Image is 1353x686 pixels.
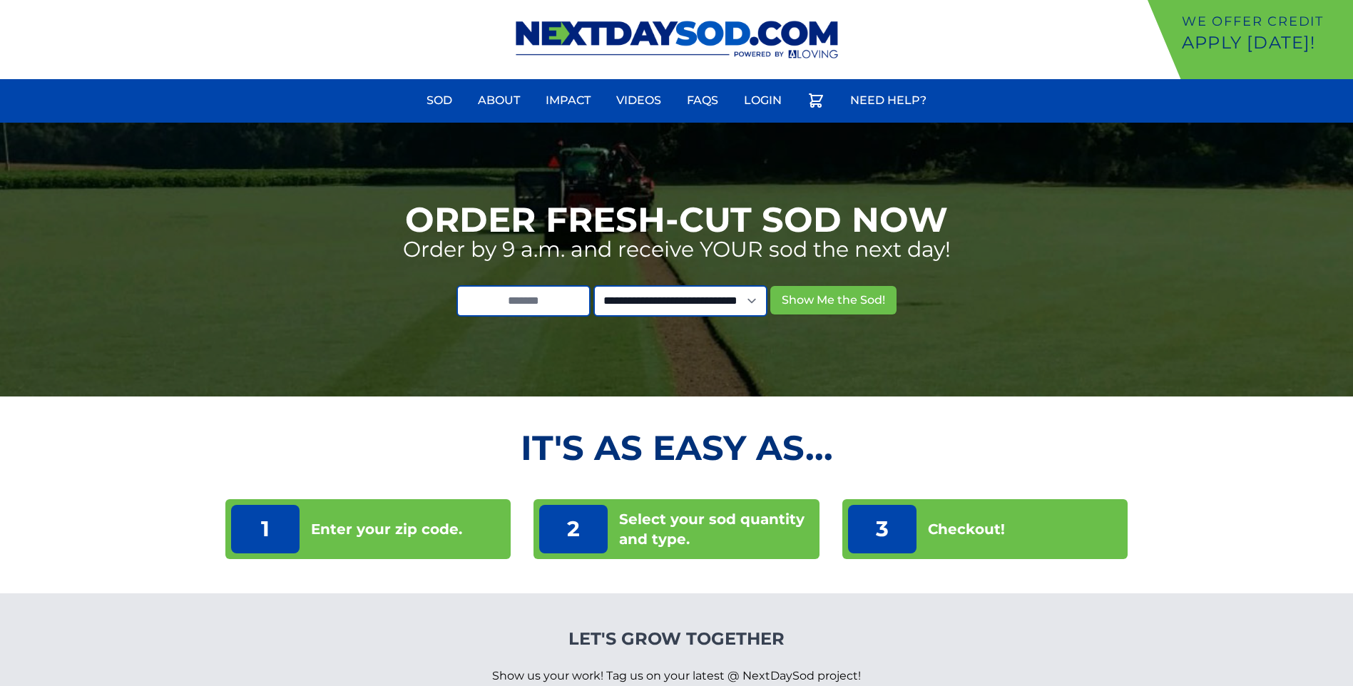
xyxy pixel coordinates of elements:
[678,83,727,118] a: FAQs
[608,83,670,118] a: Videos
[405,203,948,237] h1: Order Fresh-Cut Sod Now
[848,505,917,553] p: 3
[418,83,461,118] a: Sod
[492,628,861,650] h4: Let's Grow Together
[539,505,608,553] p: 2
[403,237,951,262] p: Order by 9 a.m. and receive YOUR sod the next day!
[469,83,529,118] a: About
[225,431,1128,465] h2: It's as Easy As...
[928,519,1005,539] p: Checkout!
[537,83,599,118] a: Impact
[735,83,790,118] a: Login
[311,519,462,539] p: Enter your zip code.
[1182,31,1347,54] p: Apply [DATE]!
[770,286,897,314] button: Show Me the Sod!
[1182,11,1347,31] p: We offer Credit
[842,83,935,118] a: Need Help?
[619,509,813,549] p: Select your sod quantity and type.
[231,505,300,553] p: 1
